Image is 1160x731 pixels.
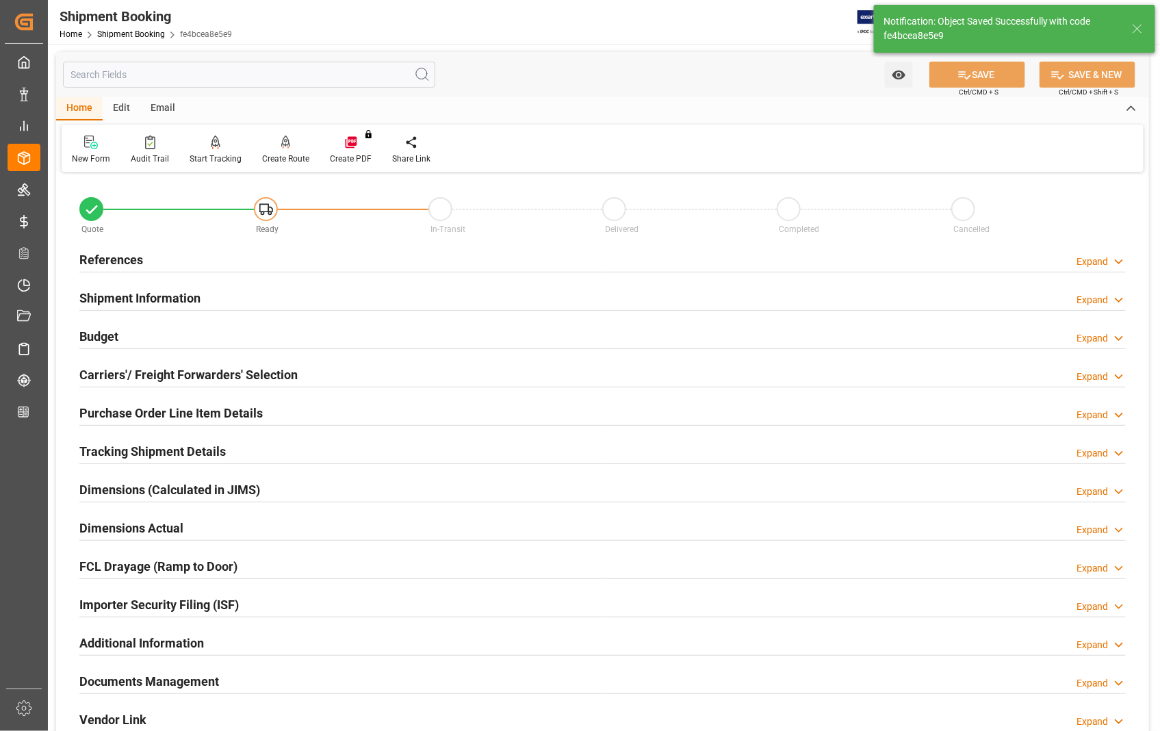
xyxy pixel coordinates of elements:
div: Expand [1077,485,1109,499]
input: Search Fields [63,62,435,88]
span: Quote [82,225,104,234]
a: Shipment Booking [97,29,165,39]
h2: Shipment Information [79,289,201,307]
div: Expand [1077,523,1109,537]
h2: Additional Information [79,634,204,652]
div: Expand [1077,715,1109,729]
span: Ready [256,225,279,234]
span: Ctrl/CMD + Shift + S [1059,87,1119,97]
div: Email [140,97,185,120]
h2: Purchase Order Line Item Details [79,404,263,422]
button: open menu [885,62,913,88]
span: Delivered [605,225,639,234]
div: Expand [1077,676,1109,691]
h2: Tracking Shipment Details [79,442,226,461]
h2: Budget [79,327,118,346]
div: Expand [1077,561,1109,576]
div: Expand [1077,446,1109,461]
div: Expand [1077,408,1109,422]
div: Start Tracking [190,153,242,165]
div: Expand [1077,293,1109,307]
h2: Documents Management [79,672,219,691]
span: Completed [779,225,820,234]
span: Ctrl/CMD + S [959,87,998,97]
div: Expand [1077,370,1109,384]
div: Edit [103,97,140,120]
h2: Carriers'/ Freight Forwarders' Selection [79,365,298,384]
div: New Form [72,153,110,165]
span: In-Transit [430,225,465,234]
button: SAVE & NEW [1040,62,1135,88]
a: Home [60,29,82,39]
button: SAVE [929,62,1025,88]
div: Expand [1077,638,1109,652]
div: Home [56,97,103,120]
div: Share Link [392,153,430,165]
span: Cancelled [954,225,990,234]
div: Shipment Booking [60,6,232,27]
h2: References [79,251,143,269]
img: Exertis%20JAM%20-%20Email%20Logo.jpg_1722504956.jpg [858,10,905,34]
h2: Dimensions (Calculated in JIMS) [79,480,260,499]
h2: FCL Drayage (Ramp to Door) [79,557,237,576]
div: Audit Trail [131,153,169,165]
div: Expand [1077,331,1109,346]
h2: Dimensions Actual [79,519,183,537]
div: Notification: Object Saved Successfully with code fe4bcea8e5e9 [884,14,1119,43]
div: Expand [1077,255,1109,269]
div: Create Route [262,153,309,165]
h2: Importer Security Filing (ISF) [79,595,239,614]
h2: Vendor Link [79,710,146,729]
div: Expand [1077,600,1109,614]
